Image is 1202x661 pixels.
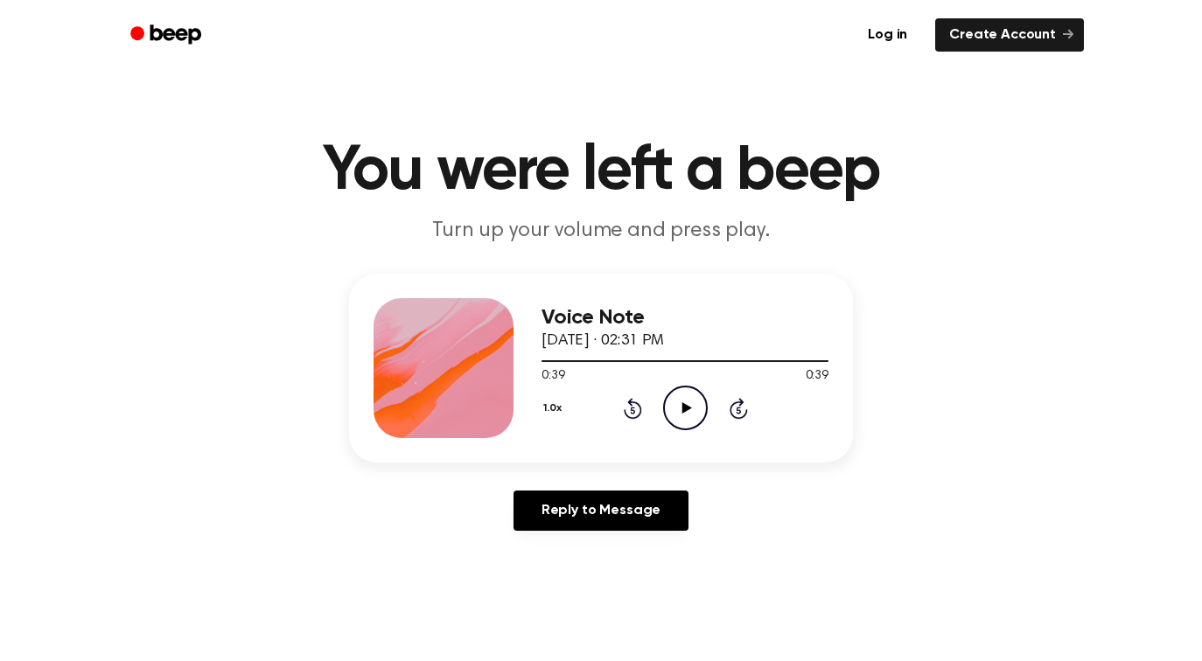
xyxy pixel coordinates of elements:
[514,491,688,531] a: Reply to Message
[153,140,1049,203] h1: You were left a beep
[118,18,217,52] a: Beep
[542,333,664,349] span: [DATE] · 02:31 PM
[542,393,568,423] button: 1.0x
[935,18,1084,52] a: Create Account
[542,367,564,386] span: 0:39
[542,306,828,330] h3: Voice Note
[265,217,937,246] p: Turn up your volume and press play.
[806,367,828,386] span: 0:39
[850,15,925,55] a: Log in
